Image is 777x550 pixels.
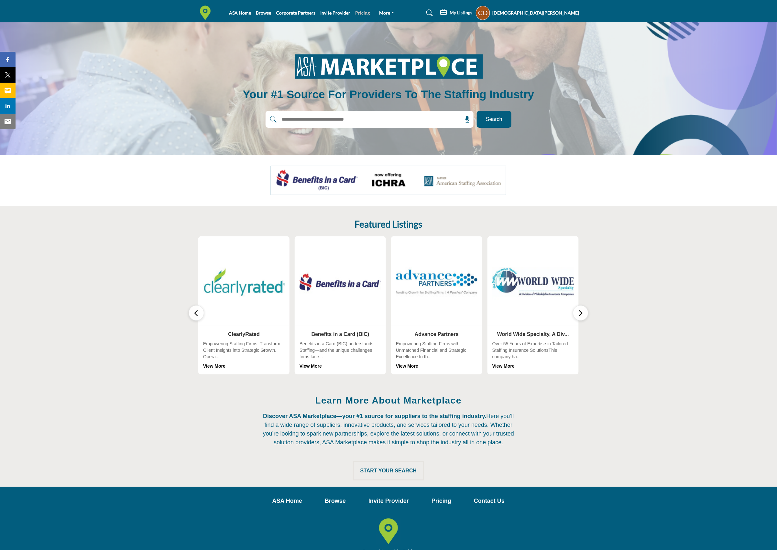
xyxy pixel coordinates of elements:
a: Invite Provider [321,10,351,16]
a: Corporate Partners [276,10,316,16]
img: Site Logo [198,5,216,20]
span: Start Your Search [360,468,417,473]
a: View More [300,363,322,369]
a: Browse [325,497,346,505]
a: Browse [256,10,271,16]
div: Benefits in a Card (BIC) understands Staffing—and the unique challenges firms face... [300,341,381,369]
div: Empowering Staffing Firms: Transform Client Insights into Strategic Growth. Opera... [203,341,285,369]
a: View More [492,363,515,369]
a: Contact Us [474,497,505,505]
img: Benefits in a Card (BIC) [300,241,381,323]
a: Pricing [432,497,451,505]
img: Advance Partners [396,241,477,323]
button: Start Your Search [353,461,424,480]
a: Pricing [356,10,370,16]
a: View More [203,363,225,369]
img: image [287,49,490,83]
div: My Listings [441,9,473,17]
strong: Discover ASA Marketplace—your #1 source for suppliers to the staffing industry. [263,413,487,419]
h2: Featured Listings [355,219,422,230]
a: Advance Partners [415,331,459,337]
a: ASA Home [229,10,251,16]
a: Benefits in a Card (BIC) [312,331,369,337]
a: ASA Home [272,497,302,505]
img: World Wide Specialty, A Div... [492,241,574,323]
img: No Site Logo [376,518,401,544]
a: Search [420,8,437,18]
a: Invite Provider [368,497,409,505]
img: ClearlyRated [203,241,285,323]
span: Search [486,115,502,123]
a: World Wide Specialty, A Div... [497,331,569,337]
div: Empowering Staffing Firms with Unmatched Financial and Strategic Excellence In th... [396,341,477,369]
h5: My Listings [450,10,473,16]
div: Over 55 Years of Expertise in Tailored Staffing Insurance SolutionsThis company ha... [492,341,574,369]
button: Search [477,111,511,128]
h2: Learn More About Marketplace [263,394,515,407]
h1: Your #1 Source for Providers to the Staffing Industry [243,87,534,102]
a: More [375,8,399,17]
span: Here you’ll find a wide range of suppliers, innovative products, and services tailored to your ne... [263,413,514,446]
a: ClearlyRated [228,331,260,337]
button: Show hide supplier dropdown [476,6,490,20]
h5: [DEMOGRAPHIC_DATA][PERSON_NAME] [493,10,579,16]
a: View More [396,363,418,369]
